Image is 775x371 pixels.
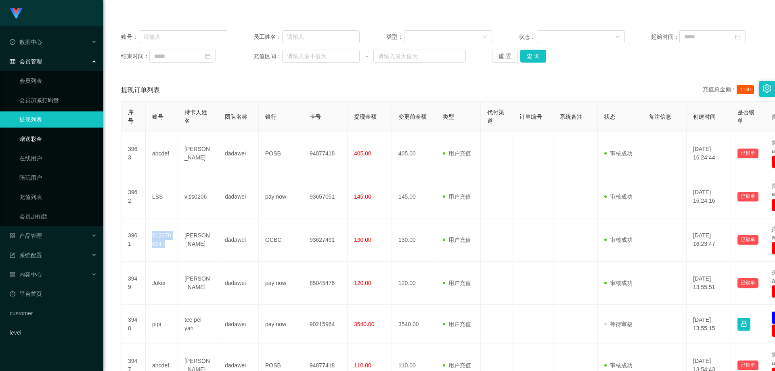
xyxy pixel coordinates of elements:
[259,175,303,218] td: pay now
[19,189,97,205] a: 充值列表
[392,175,436,218] td: 145.00
[615,34,620,40] i: 图标: down
[651,33,679,41] span: 起始时间：
[19,111,97,128] a: 提现列表
[687,175,731,218] td: [DATE] 16:24:16
[121,218,146,262] td: 3961
[737,235,758,245] button: 已锁单
[19,150,97,166] a: 在线用户
[737,149,758,158] button: 已锁单
[443,237,471,243] span: 用户充值
[10,8,23,19] img: logo.9652507e.png
[10,233,42,239] span: 产品管理
[152,113,163,120] span: 账号
[762,84,771,93] i: 图标: setting
[218,262,259,305] td: dadawei
[443,280,471,286] span: 用户充值
[10,59,15,64] i: 图标: table
[178,132,218,175] td: [PERSON_NAME]
[10,39,15,45] i: 图标: check-circle-o
[253,33,282,41] span: 员工姓名：
[10,252,15,258] i: 图标: form
[184,109,207,124] span: 持卡人姓名
[737,278,758,288] button: 已锁单
[19,73,97,89] a: 会员列表
[10,39,42,45] span: 数据中心
[10,233,15,239] i: 图标: appstore-o
[443,362,471,369] span: 用户充值
[443,193,471,200] span: 用户充值
[303,305,348,344] td: 90215964
[373,50,465,63] input: 请输入最大值为
[178,175,218,218] td: vlss0206
[10,252,42,258] span: 系统配置
[398,113,427,120] span: 变更前金额
[303,175,348,218] td: 93657051
[737,109,754,124] span: 是否锁单
[19,208,97,224] a: 会员加扣款
[121,305,146,344] td: 3948
[259,132,303,175] td: POSB
[687,262,731,305] td: [DATE] 13:55:51
[354,280,371,286] span: 120.00
[303,132,348,175] td: 94877418
[121,175,146,218] td: 3962
[146,305,178,344] td: pipi
[604,237,633,243] span: 审核成功
[482,34,487,40] i: 图标: down
[703,85,757,95] div: 充值总金额：
[386,33,404,41] span: 类型：
[146,132,178,175] td: abcdef
[19,131,97,147] a: 赠送彩金
[178,218,218,262] td: [PERSON_NAME]
[354,150,371,157] span: 405.00
[10,58,42,65] span: 会员管理
[282,30,360,43] input: 请输入
[310,113,321,120] span: 卡号
[265,113,276,120] span: 银行
[10,325,97,341] a: level
[354,237,371,243] span: 130.00
[519,113,542,120] span: 订单编号
[19,170,97,186] a: 陪玩用户
[737,361,758,370] button: 已锁单
[604,362,633,369] span: 审核成功
[560,113,582,120] span: 系统备注
[146,175,178,218] td: LSS
[253,52,282,61] span: 充值区间：
[687,305,731,344] td: [DATE] 13:55:15
[259,262,303,305] td: pay now
[121,85,160,95] span: 提现订单列表
[604,150,633,157] span: 审核成功
[146,218,178,262] td: 6122706147
[354,362,371,369] span: 110.00
[737,85,754,94] span: 1160
[282,50,360,63] input: 请输入最小值为
[360,52,373,61] span: ~
[146,262,178,305] td: Joker
[392,305,436,344] td: 3540.00
[737,318,750,331] button: 图标: lock
[649,113,671,120] span: 备注信息
[604,113,616,120] span: 状态
[443,321,471,327] span: 用户充值
[303,262,348,305] td: 85045476
[303,218,348,262] td: 93627491
[737,192,758,201] button: 已锁单
[121,132,146,175] td: 3963
[121,52,149,61] span: 结束时间：
[10,305,97,321] a: customer
[121,33,139,41] span: 账号：
[205,53,211,59] i: 图标: calendar
[259,218,303,262] td: OCBC
[693,113,716,120] span: 创建时间
[10,271,42,278] span: 内容中心
[128,109,134,124] span: 序号
[735,34,741,40] i: 图标: calendar
[354,113,377,120] span: 提现金额
[354,193,371,200] span: 145.00
[354,321,375,327] span: 3540.00
[121,262,146,305] td: 3949
[218,132,259,175] td: dadawei
[178,305,218,344] td: tee pei yan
